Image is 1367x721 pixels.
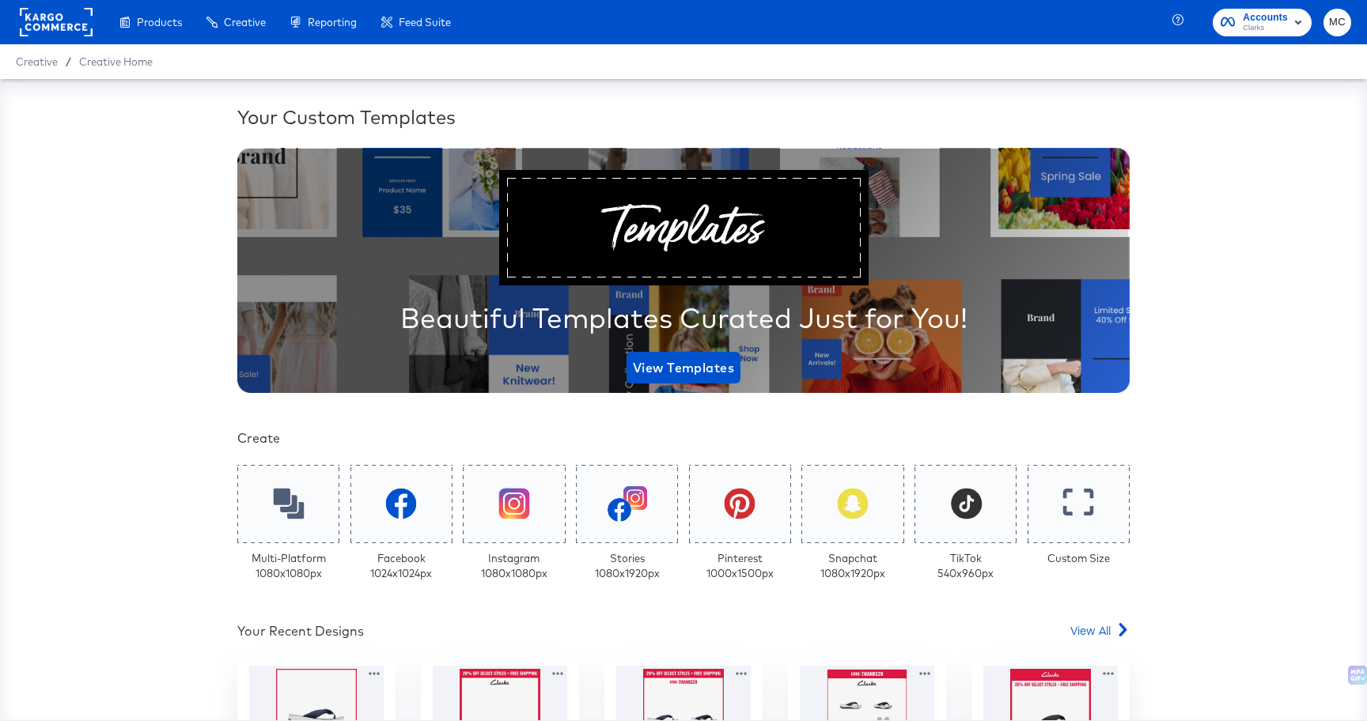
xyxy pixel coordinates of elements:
[1330,13,1345,32] span: MC
[224,16,266,28] span: Creative
[1070,622,1130,645] a: View All
[633,357,734,379] span: View Templates
[1243,22,1288,35] span: Clarks
[820,551,885,580] div: Snapchat 1080 x 1920 px
[58,55,79,68] span: /
[237,429,1130,447] div: Create
[627,352,740,383] button: View Templates
[370,551,432,580] div: Facebook 1024 x 1024 px
[137,16,182,28] span: Products
[481,551,547,580] div: Instagram 1080 x 1080 px
[1070,622,1111,638] span: View All
[1243,9,1288,26] span: Accounts
[237,104,1130,130] div: Your Custom Templates
[595,551,660,580] div: Stories 1080 x 1920 px
[706,551,774,580] div: Pinterest 1000 x 1500 px
[237,622,364,640] div: Your Recent Designs
[79,55,153,68] a: Creative Home
[252,551,326,580] div: Multi-Platform 1080 x 1080 px
[400,298,968,338] div: Beautiful Templates Curated Just for You!
[16,55,58,68] span: Creative
[1323,9,1351,36] button: MC
[308,16,357,28] span: Reporting
[399,16,451,28] span: Feed Suite
[1213,9,1312,36] button: AccountsClarks
[937,551,994,580] div: TikTok 540 x 960 px
[1047,551,1110,566] div: Custom Size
